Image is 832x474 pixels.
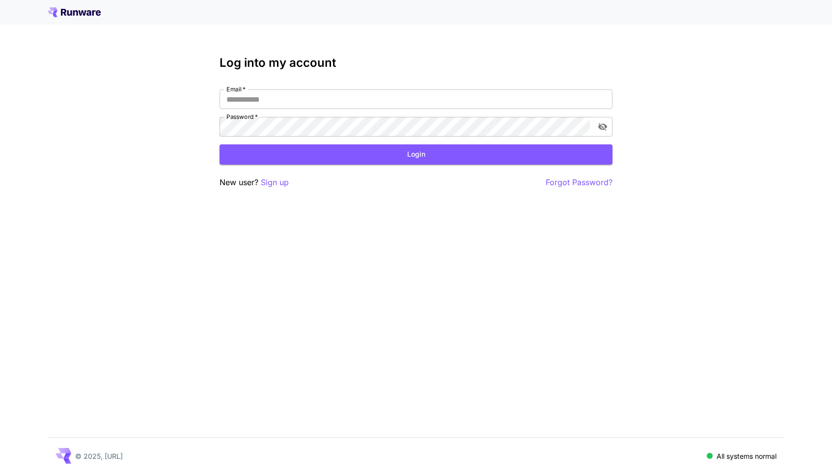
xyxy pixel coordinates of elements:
label: Password [226,112,258,121]
button: Sign up [261,176,289,189]
button: toggle password visibility [594,118,611,136]
h3: Log into my account [220,56,612,70]
p: New user? [220,176,289,189]
button: Forgot Password? [546,176,612,189]
label: Email [226,85,246,93]
p: © 2025, [URL] [75,451,123,461]
p: All systems normal [717,451,777,461]
button: Login [220,144,612,165]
